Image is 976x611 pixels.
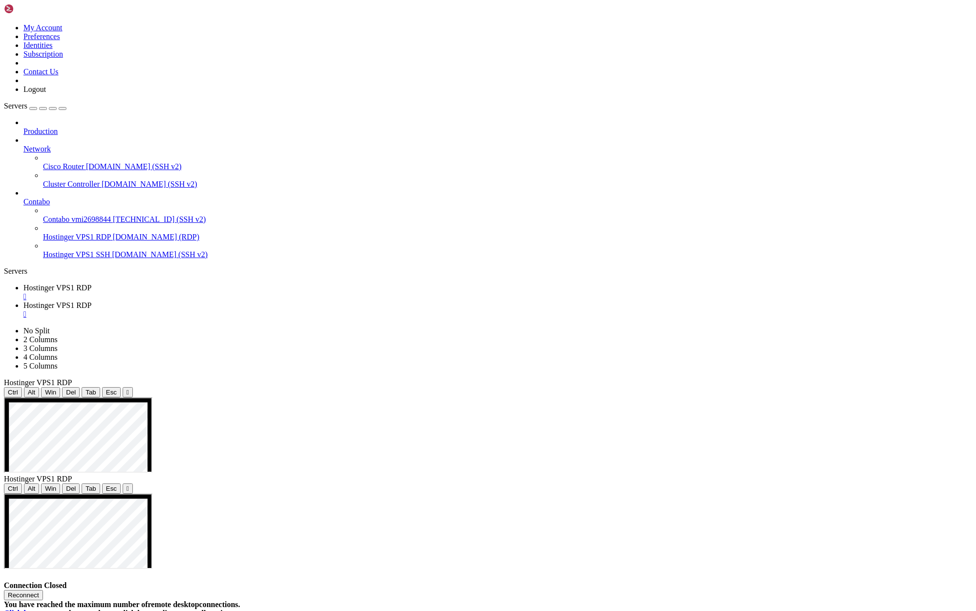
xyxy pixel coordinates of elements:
button: Ctrl [4,387,22,397]
span: Hostinger VPS1 RDP [43,233,111,241]
span: Del [66,389,76,396]
span: Hostinger VPS1 RDP [4,475,72,483]
a: 3 Columns [23,344,58,352]
span: Cisco Router [43,162,84,171]
button: Alt [24,387,40,397]
a: 5 Columns [23,362,58,370]
span: Esc [106,485,117,492]
span: [DOMAIN_NAME] (RDP) [113,233,199,241]
a: Hostinger VPS1 SSH [DOMAIN_NAME] (SSH v2) [43,250,972,259]
button: Esc [102,483,121,494]
li: Contabo vmi2698844 [TECHNICAL_ID] (SSH v2) [43,206,972,224]
span: Hostinger VPS1 RDP [23,301,91,309]
a: Hostinger VPS1 RDP [DOMAIN_NAME] (RDP) [43,233,972,241]
li: Cluster Controller [DOMAIN_NAME] (SSH v2) [43,171,972,189]
span: [TECHNICAL_ID] (SSH v2) [113,215,206,223]
span: Hostinger VPS1 SSH [43,250,110,259]
button: Tab [82,387,100,397]
div:  [127,485,129,492]
li: Network [23,136,972,189]
a: Subscription [23,50,63,58]
button: Reconnect [4,590,43,600]
span: Hostinger VPS1 RDP [23,284,91,292]
span: Servers [4,102,27,110]
a: Network [23,145,972,153]
button:  [123,387,133,397]
span: Connection Closed [4,581,66,589]
button: Del [62,387,80,397]
button: Win [41,387,60,397]
button:  [123,483,133,494]
img: Shellngn [4,4,60,14]
span: Hostinger VPS1 RDP [4,378,72,387]
a: Contabo [23,197,972,206]
a: Contact Us [23,67,59,76]
a: Logout [23,85,46,93]
button: Ctrl [4,483,22,494]
a: Contabo vmi2698844 [TECHNICAL_ID] (SSH v2) [43,215,972,224]
span: Network [23,145,51,153]
div: Servers [4,267,972,276]
div:  [127,389,129,396]
a: 4 Columns [23,353,58,361]
button: Tab [82,483,100,494]
span: Win [45,485,56,492]
a: 2 Columns [23,335,58,344]
button: Win [41,483,60,494]
button: Del [62,483,80,494]
span: Ctrl [8,485,18,492]
span: Contabo vmi2698844 [43,215,111,223]
li: Production [23,118,972,136]
a: Cisco Router [DOMAIN_NAME] (SSH v2) [43,162,972,171]
span: Del [66,485,76,492]
span: [DOMAIN_NAME] (SSH v2) [112,250,208,259]
a: Identities [23,41,53,49]
a: Hostinger VPS1 RDP [23,284,972,301]
span: Tab [85,389,96,396]
span: Tab [85,485,96,492]
span: Contabo [23,197,50,206]
a: Hostinger VPS1 RDP [23,301,972,319]
span: [DOMAIN_NAME] (SSH v2) [86,162,182,171]
span: Cluster Controller [43,180,100,188]
button: Esc [102,387,121,397]
a:  [23,292,972,301]
a: Cluster Controller [DOMAIN_NAME] (SSH v2) [43,180,972,189]
span: Alt [28,389,36,396]
a: Production [23,127,972,136]
li: Hostinger VPS1 RDP [DOMAIN_NAME] (RDP) [43,224,972,241]
span: Ctrl [8,389,18,396]
li: Contabo [23,189,972,259]
li: Cisco Router [DOMAIN_NAME] (SSH v2) [43,153,972,171]
a:  [23,310,972,319]
span: Esc [106,389,117,396]
a: No Split [23,327,50,335]
button: Alt [24,483,40,494]
span: Win [45,389,56,396]
span: Production [23,127,58,135]
a: Preferences [23,32,60,41]
a: Servers [4,102,66,110]
span: [DOMAIN_NAME] (SSH v2) [102,180,197,188]
span: Alt [28,485,36,492]
a: My Account [23,23,63,32]
li: Hostinger VPS1 SSH [DOMAIN_NAME] (SSH v2) [43,241,972,259]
